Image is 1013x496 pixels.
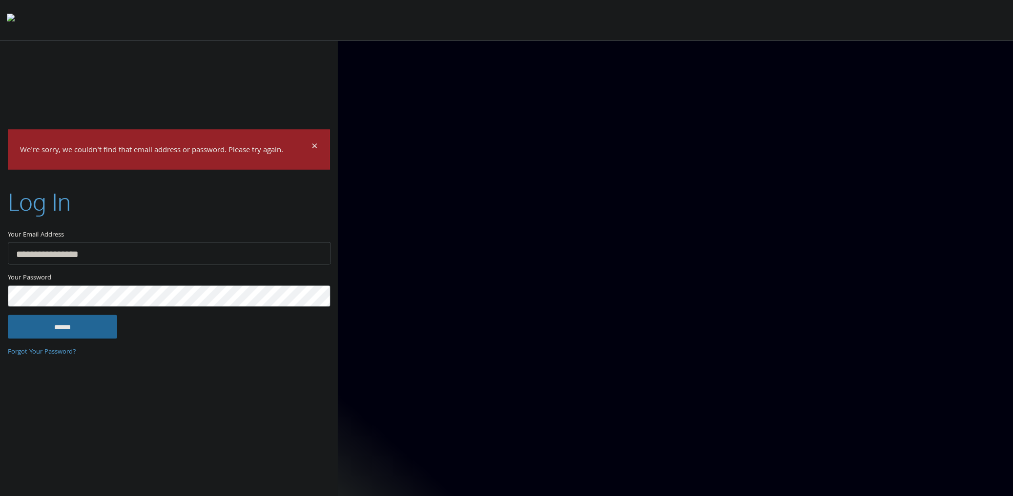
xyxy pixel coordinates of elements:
label: Your Password [8,273,330,285]
p: We're sorry, we couldn't find that email address or password. Please try again. [20,143,310,158]
button: Dismiss alert [311,141,318,153]
a: Forgot Your Password? [8,347,76,357]
span: × [311,138,318,157]
h2: Log In [8,185,71,218]
img: todyl-logo-dark.svg [7,10,15,30]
